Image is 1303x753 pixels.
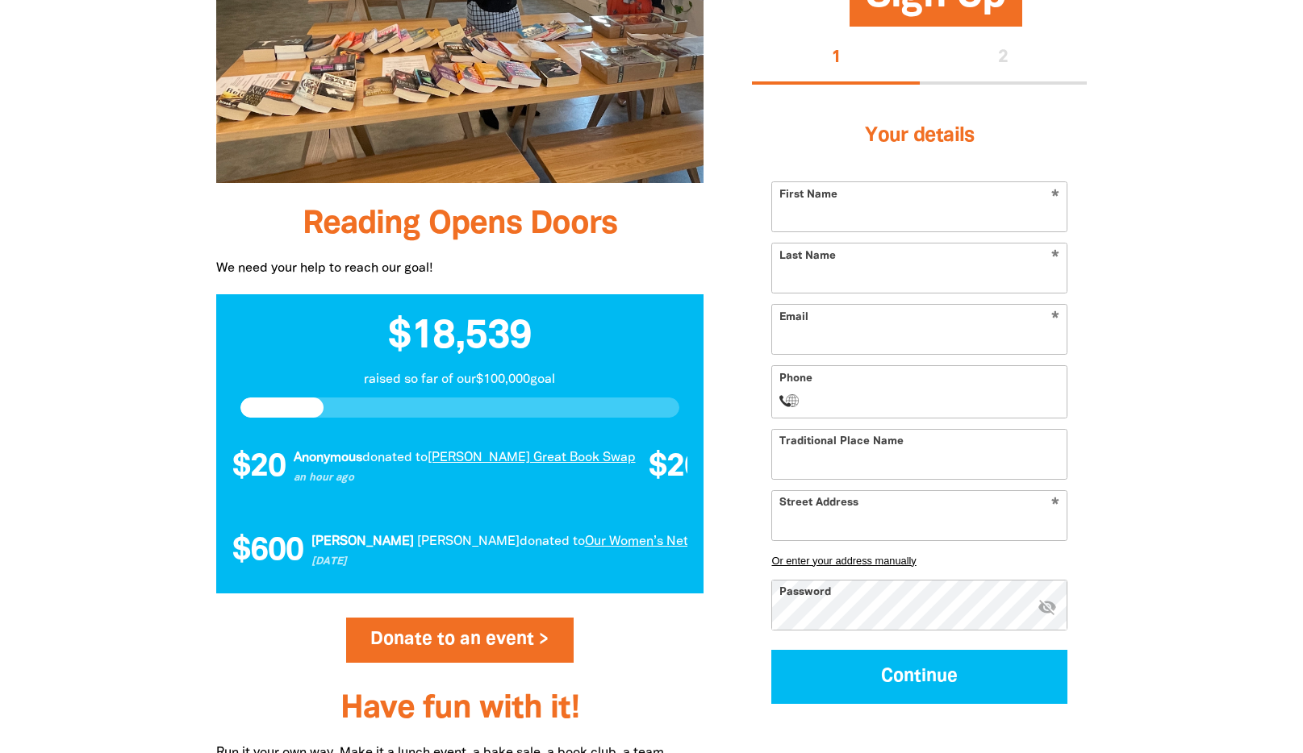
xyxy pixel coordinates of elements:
em: [PERSON_NAME] [416,536,519,547]
p: [DATE] [311,555,786,571]
em: Anonymous [293,452,361,464]
h3: Your details [771,104,1067,168]
span: $600 [232,535,303,568]
span: donated to [361,452,427,464]
span: $20 [648,451,701,484]
p: raised so far of our $100,000 goal [216,370,704,389]
a: Donate to an event > [346,618,574,663]
div: Donation stream [232,526,688,577]
span: donated to [519,536,584,547]
em: [PERSON_NAME] [311,536,413,547]
a: [PERSON_NAME] Great Book Swap [427,452,635,464]
span: Have fun with it! [340,694,579,724]
span: $20 [232,451,285,484]
p: an hour ago [293,471,635,487]
button: Stage 1 [752,33,920,85]
button: Continue [771,649,1067,703]
p: We need your help to reach our goal! [216,259,704,278]
span: Reading Opens Doors [303,210,617,239]
div: Donation stream [232,442,688,493]
a: Our Women’s Network Book Swap [584,536,786,547]
span: $18,539 [388,318,532,356]
button: Or enter your address manually [771,554,1067,566]
button: visibility_off [1038,597,1057,618]
i: Hide password [1038,597,1057,616]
